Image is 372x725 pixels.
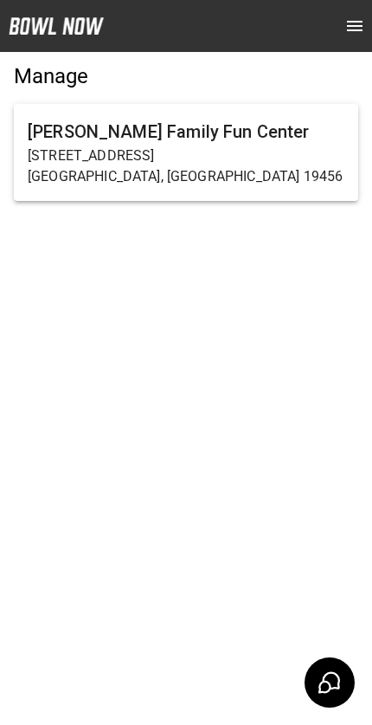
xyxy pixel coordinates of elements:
h5: Manage [14,62,358,90]
button: open drawer [337,9,372,43]
h6: [PERSON_NAME] Family Fun Center [28,118,344,146]
p: [GEOGRAPHIC_DATA], [GEOGRAPHIC_DATA] 19456 [28,166,344,187]
img: logo [9,17,104,35]
p: [STREET_ADDRESS] [28,146,344,166]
